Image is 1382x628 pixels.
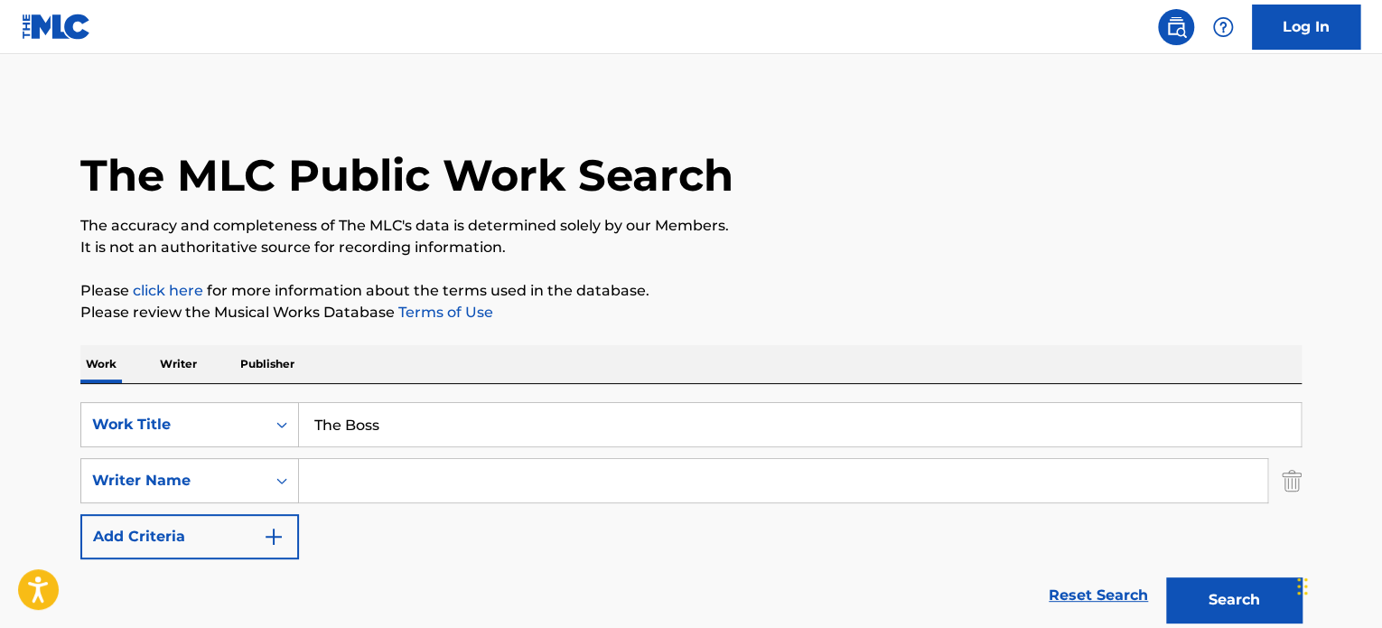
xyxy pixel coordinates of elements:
[1282,458,1302,503] img: Delete Criterion
[1252,5,1360,50] a: Log In
[80,514,299,559] button: Add Criteria
[1166,577,1302,623] button: Search
[80,345,122,383] p: Work
[80,237,1302,258] p: It is not an authoritative source for recording information.
[1205,9,1241,45] div: Help
[235,345,300,383] p: Publisher
[154,345,202,383] p: Writer
[80,148,733,202] h1: The MLC Public Work Search
[1292,541,1382,628] iframe: Chat Widget
[1165,16,1187,38] img: search
[1212,16,1234,38] img: help
[80,302,1302,323] p: Please review the Musical Works Database
[92,470,255,492] div: Writer Name
[1158,9,1194,45] a: Public Search
[22,14,91,40] img: MLC Logo
[133,282,203,299] a: click here
[1297,559,1308,614] div: Drag
[92,414,255,436] div: Work Title
[395,304,493,321] a: Terms of Use
[80,280,1302,302] p: Please for more information about the terms used in the database.
[1040,576,1157,615] a: Reset Search
[80,215,1302,237] p: The accuracy and completeness of The MLC's data is determined solely by our Members.
[263,526,285,548] img: 9d2ae6d4665cec9f34b9.svg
